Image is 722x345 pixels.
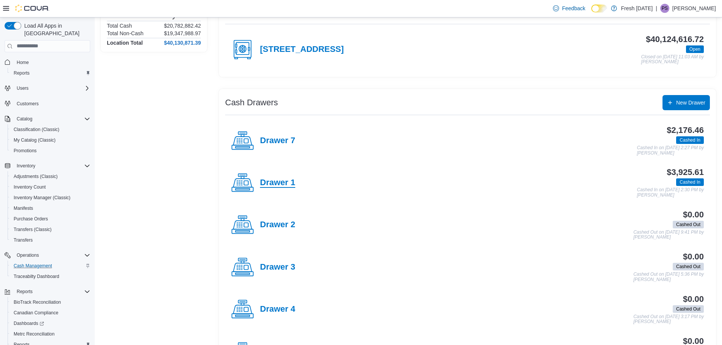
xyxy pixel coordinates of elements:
[2,114,93,124] button: Catalog
[14,148,37,154] span: Promotions
[14,161,38,170] button: Inventory
[683,252,704,261] h3: $0.00
[2,83,93,94] button: Users
[14,114,35,123] button: Catalog
[107,23,132,29] h6: Total Cash
[621,4,653,13] p: Fresh [DATE]
[14,99,42,108] a: Customers
[676,99,705,106] span: New Drawer
[260,178,295,188] h4: Drawer 1
[11,193,74,202] a: Inventory Manager (Classic)
[2,286,93,297] button: Reports
[11,329,90,339] span: Metrc Reconciliation
[676,221,700,228] span: Cashed Out
[676,178,704,186] span: Cashed In
[8,235,93,245] button: Transfers
[14,299,61,305] span: BioTrack Reconciliation
[11,183,90,192] span: Inventory Count
[14,99,90,108] span: Customers
[11,136,90,145] span: My Catalog (Classic)
[11,319,90,328] span: Dashboards
[676,263,700,270] span: Cashed Out
[14,320,44,326] span: Dashboards
[680,137,700,144] span: Cashed In
[14,114,90,123] span: Catalog
[2,57,93,68] button: Home
[260,304,295,314] h4: Drawer 4
[14,84,90,93] span: Users
[660,4,669,13] div: Paige Sampson
[11,272,62,281] a: Traceabilty Dashboard
[11,69,33,78] a: Reports
[683,210,704,219] h3: $0.00
[14,195,70,201] span: Inventory Manager (Classic)
[8,261,93,271] button: Cash Management
[8,297,93,308] button: BioTrack Reconciliation
[8,308,93,318] button: Canadian Compliance
[633,314,704,325] p: Cashed Out on [DATE] 3:17 PM by [PERSON_NAME]
[11,298,90,307] span: BioTrack Reconciliation
[11,261,90,270] span: Cash Management
[17,59,29,66] span: Home
[562,5,585,12] span: Feedback
[17,116,32,122] span: Catalog
[8,271,93,282] button: Traceabilty Dashboard
[8,214,93,224] button: Purchase Orders
[260,136,295,146] h4: Drawer 7
[591,5,607,12] input: Dark Mode
[164,40,201,46] h4: $40,130,871.39
[11,308,61,317] a: Canadian Compliance
[673,305,704,313] span: Cashed Out
[14,263,52,269] span: Cash Management
[8,124,93,135] button: Classification (Classic)
[11,125,63,134] a: Classification (Classic)
[11,298,64,307] a: BioTrack Reconciliation
[164,23,201,29] p: $20,782,882.42
[8,318,93,329] a: Dashboards
[2,250,93,261] button: Operations
[260,220,295,230] h4: Drawer 2
[14,287,90,296] span: Reports
[17,163,35,169] span: Inventory
[686,45,704,53] span: Open
[676,136,704,144] span: Cashed In
[260,262,295,272] h4: Drawer 3
[14,331,55,337] span: Metrc Reconciliation
[11,225,55,234] a: Transfers (Classic)
[667,126,704,135] h3: $2,176.46
[637,145,704,156] p: Cashed In on [DATE] 2:27 PM by [PERSON_NAME]
[14,184,46,190] span: Inventory Count
[14,205,33,211] span: Manifests
[17,252,39,258] span: Operations
[11,329,58,339] a: Metrc Reconciliation
[14,310,58,316] span: Canadian Compliance
[633,272,704,282] p: Cashed Out on [DATE] 5:36 PM by [PERSON_NAME]
[8,224,93,235] button: Transfers (Classic)
[680,179,700,186] span: Cashed In
[17,101,39,107] span: Customers
[633,230,704,240] p: Cashed Out on [DATE] 9:41 PM by [PERSON_NAME]
[8,182,93,192] button: Inventory Count
[164,30,201,36] p: $19,347,988.97
[656,4,657,13] p: |
[11,261,55,270] a: Cash Management
[14,251,90,260] span: Operations
[672,4,716,13] p: [PERSON_NAME]
[14,84,31,93] button: Users
[11,183,49,192] a: Inventory Count
[662,95,710,110] button: New Drawer
[667,168,704,177] h3: $3,925.61
[14,273,59,279] span: Traceabilty Dashboard
[14,137,56,143] span: My Catalog (Classic)
[8,68,93,78] button: Reports
[2,161,93,171] button: Inventory
[550,1,588,16] a: Feedback
[14,287,36,296] button: Reports
[11,172,90,181] span: Adjustments (Classic)
[673,221,704,228] span: Cashed Out
[646,35,704,44] h3: $40,124,616.72
[673,263,704,270] span: Cashed Out
[8,135,93,145] button: My Catalog (Classic)
[11,125,90,134] span: Classification (Classic)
